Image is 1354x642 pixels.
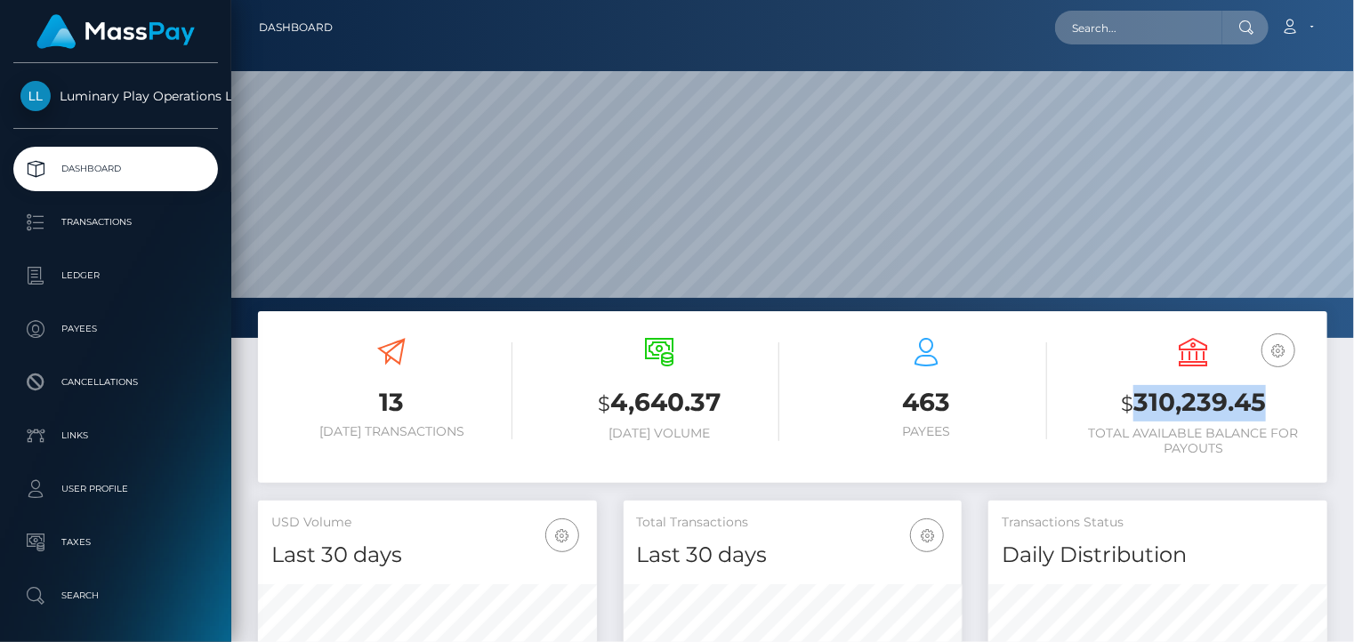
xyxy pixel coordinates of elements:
[271,514,584,532] h5: USD Volume
[259,9,333,46] a: Dashboard
[20,262,211,289] p: Ledger
[13,88,218,104] span: Luminary Play Operations Limited
[13,200,218,245] a: Transactions
[1055,11,1222,44] input: Search...
[13,467,218,511] a: User Profile
[1074,385,1315,421] h3: 310,239.45
[1121,391,1133,416] small: $
[806,385,1047,420] h3: 463
[1002,514,1314,532] h5: Transactions Status
[1002,540,1314,571] h4: Daily Distribution
[637,540,949,571] h4: Last 30 days
[271,424,512,439] h6: [DATE] Transactions
[20,529,211,556] p: Taxes
[36,14,195,49] img: MassPay Logo
[13,253,218,298] a: Ledger
[13,307,218,351] a: Payees
[20,582,211,609] p: Search
[806,424,1047,439] h6: Payees
[13,520,218,565] a: Taxes
[1074,426,1315,456] h6: Total Available Balance for Payouts
[637,514,949,532] h5: Total Transactions
[20,156,211,182] p: Dashboard
[271,385,512,420] h3: 13
[13,413,218,458] a: Links
[539,385,780,421] h3: 4,640.37
[13,360,218,405] a: Cancellations
[13,574,218,618] a: Search
[271,540,584,571] h4: Last 30 days
[20,476,211,502] p: User Profile
[20,369,211,396] p: Cancellations
[539,426,780,441] h6: [DATE] Volume
[20,422,211,449] p: Links
[598,391,610,416] small: $
[20,209,211,236] p: Transactions
[20,81,51,111] img: Luminary Play Operations Limited
[13,147,218,191] a: Dashboard
[20,316,211,342] p: Payees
